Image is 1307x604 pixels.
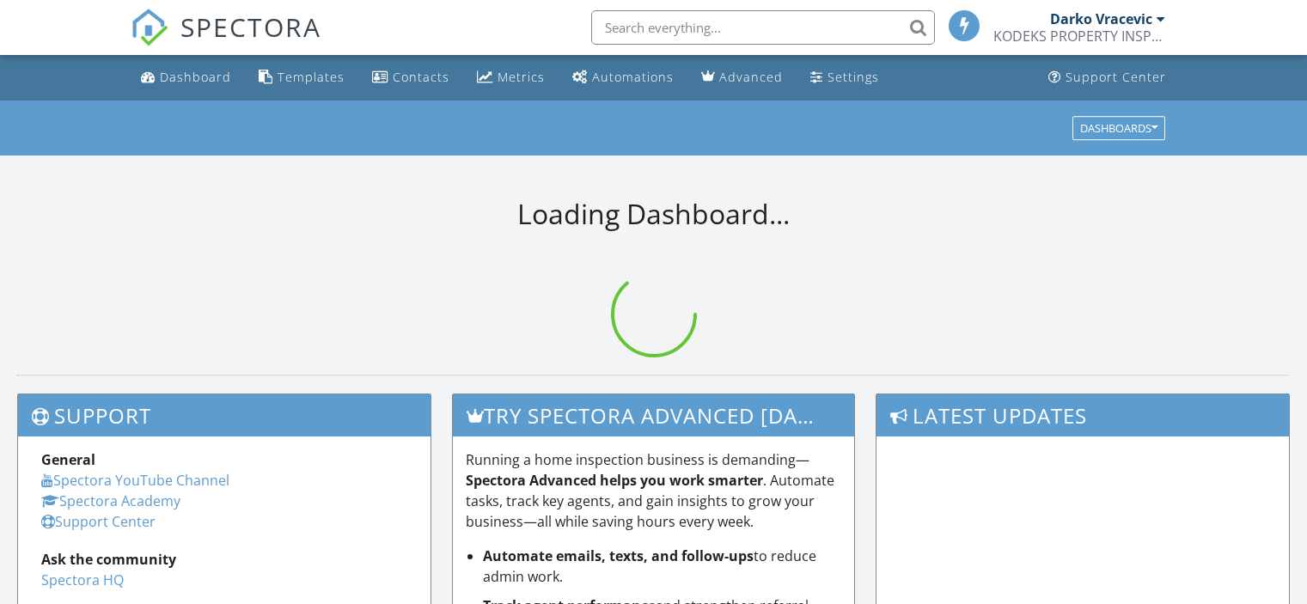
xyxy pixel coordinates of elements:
[592,69,674,85] div: Automations
[131,9,168,46] img: The Best Home Inspection Software - Spectora
[483,546,842,587] li: to reduce admin work.
[278,69,345,85] div: Templates
[131,23,321,59] a: SPECTORA
[41,512,156,531] a: Support Center
[828,69,879,85] div: Settings
[1041,62,1173,94] a: Support Center
[498,69,545,85] div: Metrics
[1072,116,1165,140] button: Dashboards
[591,10,935,45] input: Search everything...
[393,69,449,85] div: Contacts
[41,491,180,510] a: Spectora Academy
[466,471,763,490] strong: Spectora Advanced helps you work smarter
[803,62,886,94] a: Settings
[876,394,1289,436] h3: Latest Updates
[470,62,552,94] a: Metrics
[719,69,783,85] div: Advanced
[694,62,790,94] a: Advanced
[18,394,431,436] h3: Support
[1066,69,1166,85] div: Support Center
[466,449,842,532] p: Running a home inspection business is demanding— . Automate tasks, track key agents, and gain ins...
[453,394,855,436] h3: Try spectora advanced [DATE]
[41,549,407,570] div: Ask the community
[993,27,1165,45] div: KODEKS PROPERTY INSPECTIONS LLC
[41,450,95,469] strong: General
[1080,122,1157,134] div: Dashboards
[483,546,754,565] strong: Automate emails, texts, and follow-ups
[365,62,456,94] a: Contacts
[134,62,238,94] a: Dashboard
[565,62,681,94] a: Automations (Basic)
[41,471,229,490] a: Spectora YouTube Channel
[1050,10,1152,27] div: Darko Vracevic
[252,62,351,94] a: Templates
[180,9,321,45] span: SPECTORA
[41,570,124,589] a: Spectora HQ
[160,69,231,85] div: Dashboard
